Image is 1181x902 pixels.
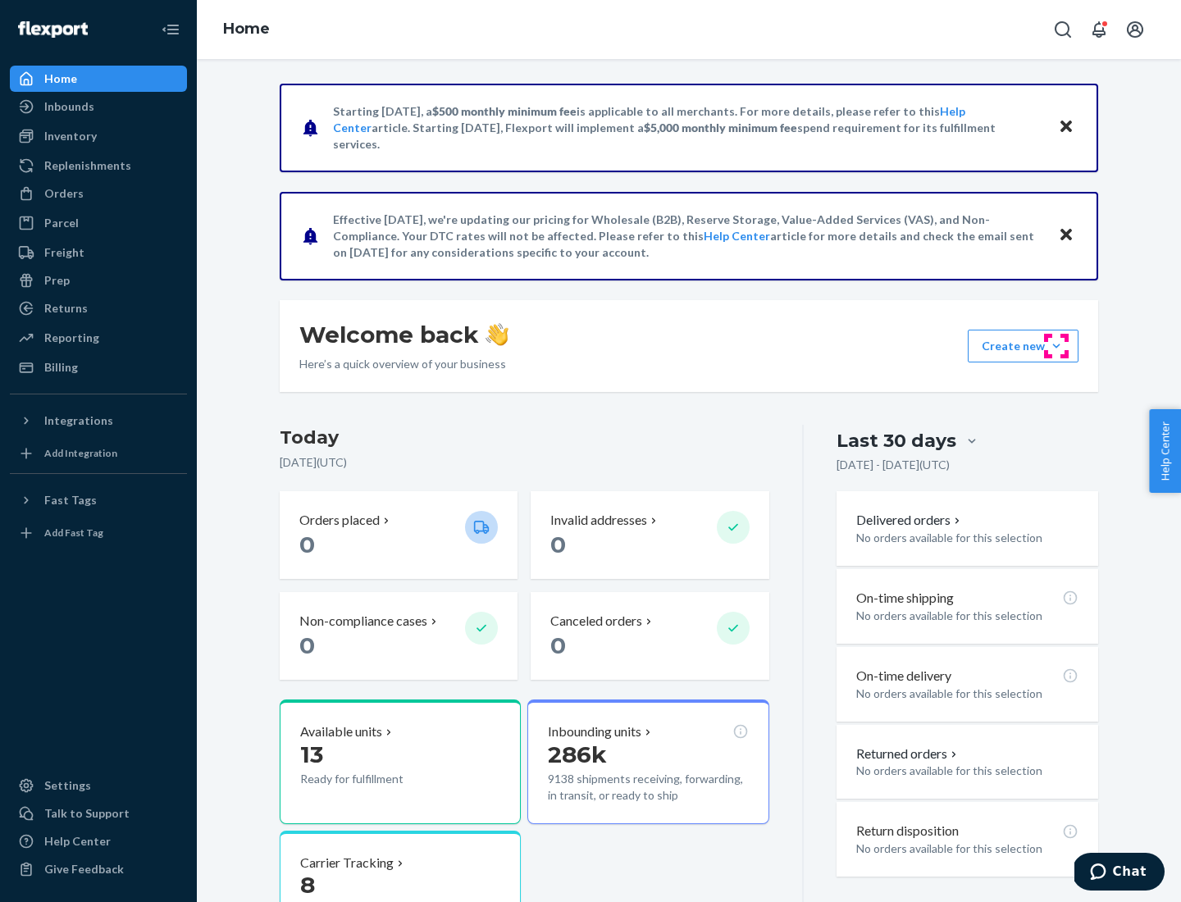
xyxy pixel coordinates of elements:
div: Add Fast Tag [44,526,103,540]
p: On-time shipping [856,589,954,608]
button: Create new [968,330,1078,362]
p: No orders available for this selection [856,530,1078,546]
div: Parcel [44,215,79,231]
button: Close [1056,116,1077,139]
button: Open Search Box [1046,13,1079,46]
div: Integrations [44,412,113,429]
span: 13 [300,740,323,768]
a: Billing [10,354,187,380]
img: hand-wave emoji [486,323,508,346]
span: 8 [300,871,315,899]
a: Add Fast Tag [10,520,187,546]
div: Inbounds [44,98,94,115]
button: Close [1056,224,1077,248]
button: Invalid addresses 0 [531,491,768,579]
a: Returns [10,295,187,321]
p: Here’s a quick overview of your business [299,356,508,372]
p: Inbounding units [548,722,641,741]
a: Orders [10,180,187,207]
p: Starting [DATE], a is applicable to all merchants. For more details, please refer to this article... [333,103,1042,153]
button: Non-compliance cases 0 [280,592,518,680]
a: Parcel [10,210,187,236]
button: Open notifications [1083,13,1115,46]
div: Inventory [44,128,97,144]
div: Talk to Support [44,805,130,822]
span: $5,000 monthly minimum fee [644,121,797,134]
div: Give Feedback [44,861,124,877]
p: Available units [300,722,382,741]
span: $500 monthly minimum fee [432,104,577,118]
div: Reporting [44,330,99,346]
a: Inbounds [10,93,187,120]
p: Invalid addresses [550,511,647,530]
span: 0 [299,631,315,659]
div: Prep [44,272,70,289]
button: Delivered orders [856,511,964,530]
ol: breadcrumbs [210,6,283,53]
p: Return disposition [856,822,959,840]
div: Freight [44,244,84,261]
a: Replenishments [10,153,187,179]
button: Orders placed 0 [280,491,518,579]
button: Give Feedback [10,856,187,882]
span: 0 [550,631,566,659]
button: Canceled orders 0 [531,592,768,680]
button: Help Center [1149,409,1181,493]
a: Help Center [704,229,770,243]
p: [DATE] ( UTC ) [280,454,769,471]
a: Settings [10,772,187,799]
button: Integrations [10,408,187,434]
div: Replenishments [44,157,131,174]
div: Billing [44,359,78,376]
span: 0 [299,531,315,558]
p: 9138 shipments receiving, forwarding, in transit, or ready to ship [548,771,748,804]
div: Returns [44,300,88,317]
a: Reporting [10,325,187,351]
button: Fast Tags [10,487,187,513]
div: Home [44,71,77,87]
img: Flexport logo [18,21,88,38]
button: Open account menu [1119,13,1151,46]
p: No orders available for this selection [856,686,1078,702]
p: Canceled orders [550,612,642,631]
p: Ready for fulfillment [300,771,452,787]
p: On-time delivery [856,667,951,686]
div: Fast Tags [44,492,97,508]
p: Effective [DATE], we're updating our pricing for Wholesale (B2B), Reserve Storage, Value-Added Se... [333,212,1042,261]
button: Close Navigation [154,13,187,46]
a: Inventory [10,123,187,149]
button: Talk to Support [10,800,187,827]
button: Returned orders [856,745,960,763]
a: Home [223,20,270,38]
p: No orders available for this selection [856,840,1078,857]
h1: Welcome back [299,320,508,349]
button: Inbounding units286k9138 shipments receiving, forwarding, in transit, or ready to ship [527,699,768,824]
p: No orders available for this selection [856,608,1078,624]
iframe: Opens a widget where you can chat to one of our agents [1074,853,1165,894]
p: Carrier Tracking [300,854,394,872]
div: Help Center [44,833,111,850]
div: Orders [44,185,84,202]
a: Prep [10,267,187,294]
div: Last 30 days [837,428,956,453]
p: Orders placed [299,511,380,530]
p: No orders available for this selection [856,763,1078,779]
span: 0 [550,531,566,558]
h3: Today [280,425,769,451]
p: Non-compliance cases [299,612,427,631]
p: [DATE] - [DATE] ( UTC ) [837,457,950,473]
a: Help Center [10,828,187,854]
a: Freight [10,239,187,266]
a: Home [10,66,187,92]
div: Settings [44,777,91,794]
button: Available units13Ready for fulfillment [280,699,521,824]
div: Add Integration [44,446,117,460]
a: Add Integration [10,440,187,467]
span: 286k [548,740,607,768]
